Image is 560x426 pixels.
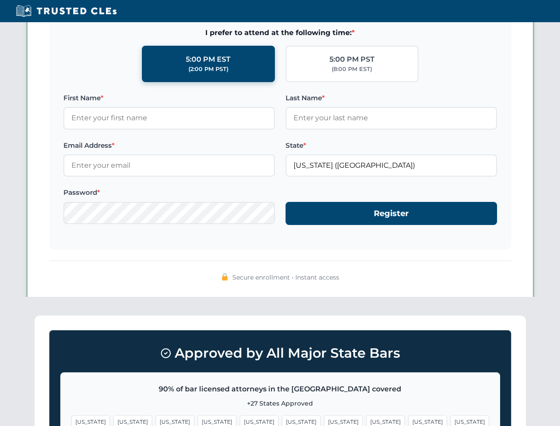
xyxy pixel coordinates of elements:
[63,27,497,39] span: I prefer to attend at the following time:
[286,140,497,151] label: State
[221,273,228,280] img: 🔒
[286,107,497,129] input: Enter your last name
[332,65,372,74] div: (8:00 PM EST)
[286,93,497,103] label: Last Name
[71,398,489,408] p: +27 States Approved
[286,202,497,225] button: Register
[286,154,497,177] input: Missouri (MO)
[63,93,275,103] label: First Name
[232,272,339,282] span: Secure enrollment • Instant access
[71,383,489,395] p: 90% of bar licensed attorneys in the [GEOGRAPHIC_DATA] covered
[186,54,231,65] div: 5:00 PM EST
[63,140,275,151] label: Email Address
[60,341,500,365] h3: Approved by All Major State Bars
[63,154,275,177] input: Enter your email
[63,107,275,129] input: Enter your first name
[13,4,119,18] img: Trusted CLEs
[63,187,275,198] label: Password
[188,65,228,74] div: (2:00 PM PST)
[329,54,375,65] div: 5:00 PM PST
